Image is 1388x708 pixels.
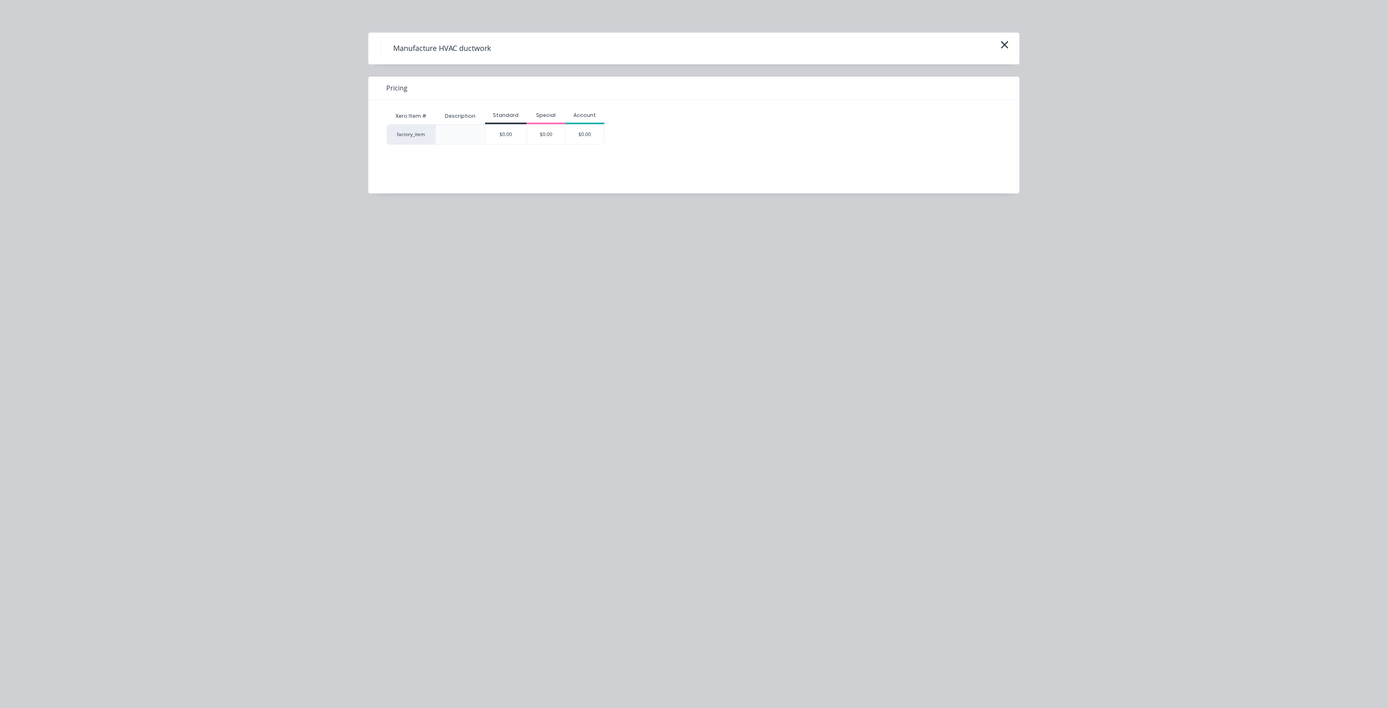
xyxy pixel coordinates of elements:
h4: Manufacture HVAC ductwork [381,41,503,56]
div: $0.00 [527,125,566,144]
div: Account [565,112,604,119]
div: Standard [485,112,527,119]
div: $0.00 [486,125,527,144]
div: Special [527,112,566,119]
div: $0.00 [566,125,604,144]
div: Description [438,106,482,126]
div: Xero Item # [387,108,436,124]
span: Pricing [386,83,407,93]
div: factory_item [387,124,436,145]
